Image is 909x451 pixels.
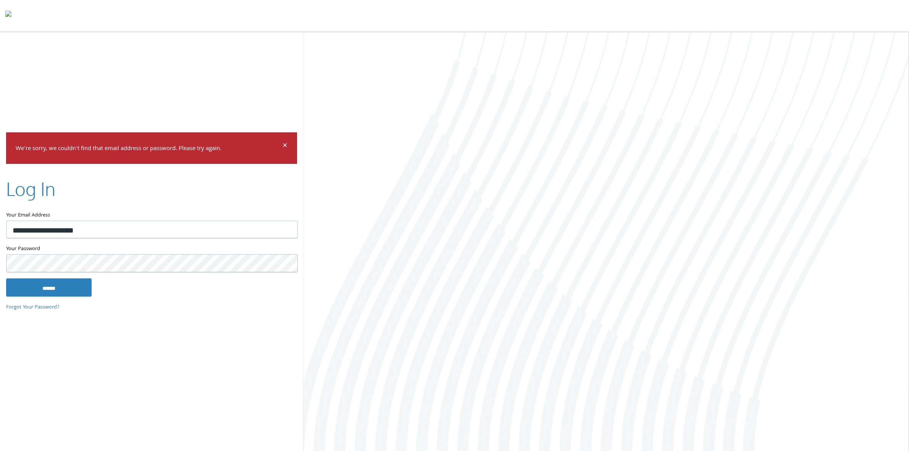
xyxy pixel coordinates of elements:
a: Forgot Your Password? [6,303,60,312]
label: Your Password [6,244,297,254]
p: We're sorry, we couldn't find that email address or password. Please try again. [16,143,281,154]
h2: Log In [6,176,55,202]
img: todyl-logo-dark.svg [5,8,11,23]
button: Dismiss alert [283,142,287,151]
keeper-lock: Open Keeper Popup [283,259,292,268]
span: × [283,139,287,154]
keeper-lock: Open Keeper Popup [283,225,292,234]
